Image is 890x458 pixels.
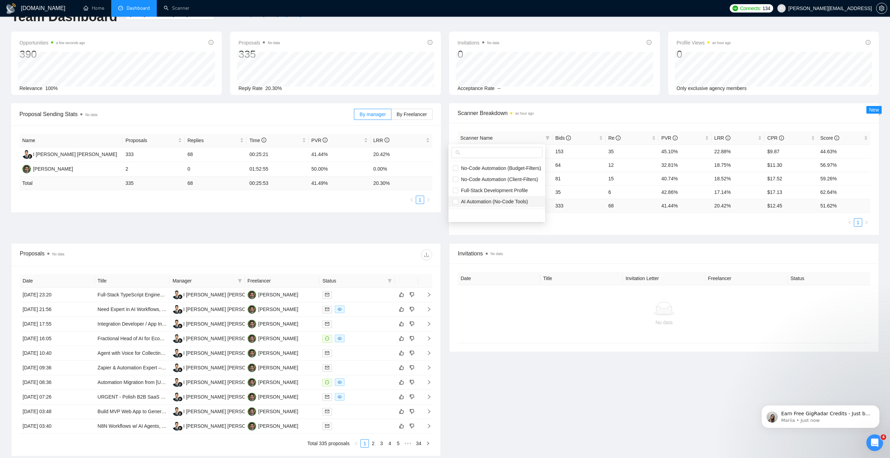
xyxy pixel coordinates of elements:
[386,276,393,286] span: filter
[123,134,185,147] th: Proposals
[552,145,605,158] td: 153
[397,363,406,372] button: like
[497,85,501,91] span: --
[83,5,104,11] a: homeHome
[371,147,432,162] td: 20.42%
[408,349,416,357] button: dislike
[410,336,414,341] span: dislike
[98,423,274,429] a: N8N Workflows w/ AI Agents, and Integrated with Affinity CRM, slack and Instantly
[385,138,389,142] span: info-circle
[19,134,123,147] th: Name
[712,172,764,185] td: 18.52%
[248,350,298,355] a: TF[PERSON_NAME]
[98,336,192,341] a: Fractional Head of AI for Ecommerce Brand
[185,134,246,147] th: Replies
[399,365,404,370] span: like
[818,185,871,199] td: 62.64%
[172,408,267,414] a: IGI [PERSON_NAME] [PERSON_NAME]
[388,279,392,283] span: filter
[85,113,97,117] span: No data
[606,199,658,212] td: 68
[416,196,424,204] a: 1
[309,162,371,177] td: 50.00%
[178,338,183,343] img: gigradar-bm.png
[606,185,658,199] td: 6
[834,136,839,140] span: info-circle
[178,367,183,372] img: gigradar-bm.png
[458,165,541,171] span: No-Code Automation (Budget-Filters)
[371,177,432,190] td: 20.30 %
[172,306,267,312] a: IGI [PERSON_NAME] [PERSON_NAME]
[394,439,402,448] li: 5
[248,320,256,328] img: TF
[248,408,298,414] a: TF[PERSON_NAME]
[354,441,358,445] span: left
[712,145,764,158] td: 22.88%
[864,220,868,224] span: right
[820,135,839,141] span: Score
[248,378,256,387] img: TF
[764,145,817,158] td: $9.87
[183,422,267,430] div: I [PERSON_NAME] [PERSON_NAME]
[458,48,499,61] div: 0
[407,196,416,204] button: left
[658,158,711,172] td: 32.81%
[413,439,424,448] li: 34
[22,151,117,157] a: IGI [PERSON_NAME] [PERSON_NAME]
[876,3,887,14] button: setting
[399,409,404,414] span: like
[172,320,181,328] img: IG
[172,378,181,387] img: IG
[751,391,890,439] iframe: Intercom notifications message
[566,136,571,140] span: info-circle
[209,40,213,45] span: info-circle
[325,336,329,341] span: message
[544,133,551,143] span: filter
[248,306,298,312] a: TF[PERSON_NAME]
[172,379,267,385] a: IGI [PERSON_NAME] [PERSON_NAME]
[258,408,298,415] div: [PERSON_NAME]
[172,393,181,401] img: IG
[19,177,123,190] td: Total
[30,27,120,33] p: Message from Mariia, sent Just now
[172,305,181,314] img: IG
[325,409,329,414] span: mail
[740,5,761,12] span: Connects:
[677,85,747,91] span: Only exclusive agency members
[779,6,784,11] span: user
[410,365,414,370] span: dislike
[414,440,423,447] a: 34
[248,292,298,297] a: TF[PERSON_NAME]
[378,440,385,447] a: 3
[172,407,181,416] img: IG
[238,39,280,47] span: Proposals
[616,136,621,140] span: info-circle
[386,440,394,447] a: 4
[325,293,329,297] span: mail
[172,321,267,326] a: IGI [PERSON_NAME] [PERSON_NAME]
[712,199,764,212] td: 20.42 %
[458,39,499,47] span: Invitations
[185,147,246,162] td: 68
[397,334,406,343] button: like
[238,85,262,91] span: Reply Rate
[325,424,329,428] span: mail
[402,439,413,448] li: Next 5 Pages
[410,198,414,202] span: left
[399,306,404,312] span: like
[458,188,528,193] span: Full-Stack Development Profile
[424,439,432,448] button: right
[183,349,267,357] div: I [PERSON_NAME] [PERSON_NAME]
[183,393,267,401] div: I [PERSON_NAME] [PERSON_NAME]
[325,307,329,311] span: mail
[11,9,117,25] h1: Team Dashboard
[33,150,117,158] div: I [PERSON_NAME] [PERSON_NAME]
[172,394,267,399] a: IGI [PERSON_NAME] [PERSON_NAME]
[848,220,852,224] span: left
[248,407,256,416] img: TF
[410,394,414,400] span: dislike
[258,320,298,328] div: [PERSON_NAME]
[421,249,432,260] button: download
[126,137,177,144] span: Proposals
[410,321,414,327] span: dislike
